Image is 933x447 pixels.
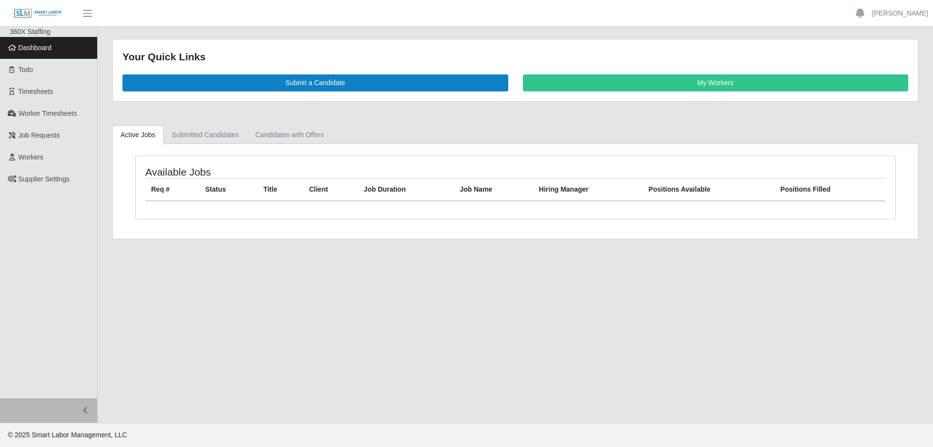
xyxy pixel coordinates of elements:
[145,166,445,178] h4: Available Jobs
[122,49,908,65] div: Your Quick Links
[303,178,358,201] th: Client
[164,125,247,144] a: Submitted Candidates
[18,153,44,161] span: Workers
[18,131,60,139] span: Job Requests
[10,28,51,36] span: 360X Staffing
[533,178,643,201] th: Hiring Manager
[112,125,164,144] a: Active Jobs
[14,8,62,19] img: SLM Logo
[8,431,127,439] span: © 2025 Smart Labor Management, LLC
[358,178,454,201] th: Job Duration
[872,8,928,18] a: [PERSON_NAME]
[18,44,52,52] span: Dashboard
[18,175,70,183] span: Supplier Settings
[523,74,909,91] a: My Workers
[18,66,33,73] span: Todo
[199,178,258,201] th: Status
[122,74,508,91] a: Submit a Candidate
[145,178,199,201] th: Req #
[247,125,332,144] a: Candidates with Offers
[18,109,77,117] span: Worker Timesheets
[18,88,53,95] span: Timesheets
[258,178,303,201] th: Title
[643,178,775,201] th: Positions Available
[775,178,885,201] th: Positions Filled
[454,178,533,201] th: Job Name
